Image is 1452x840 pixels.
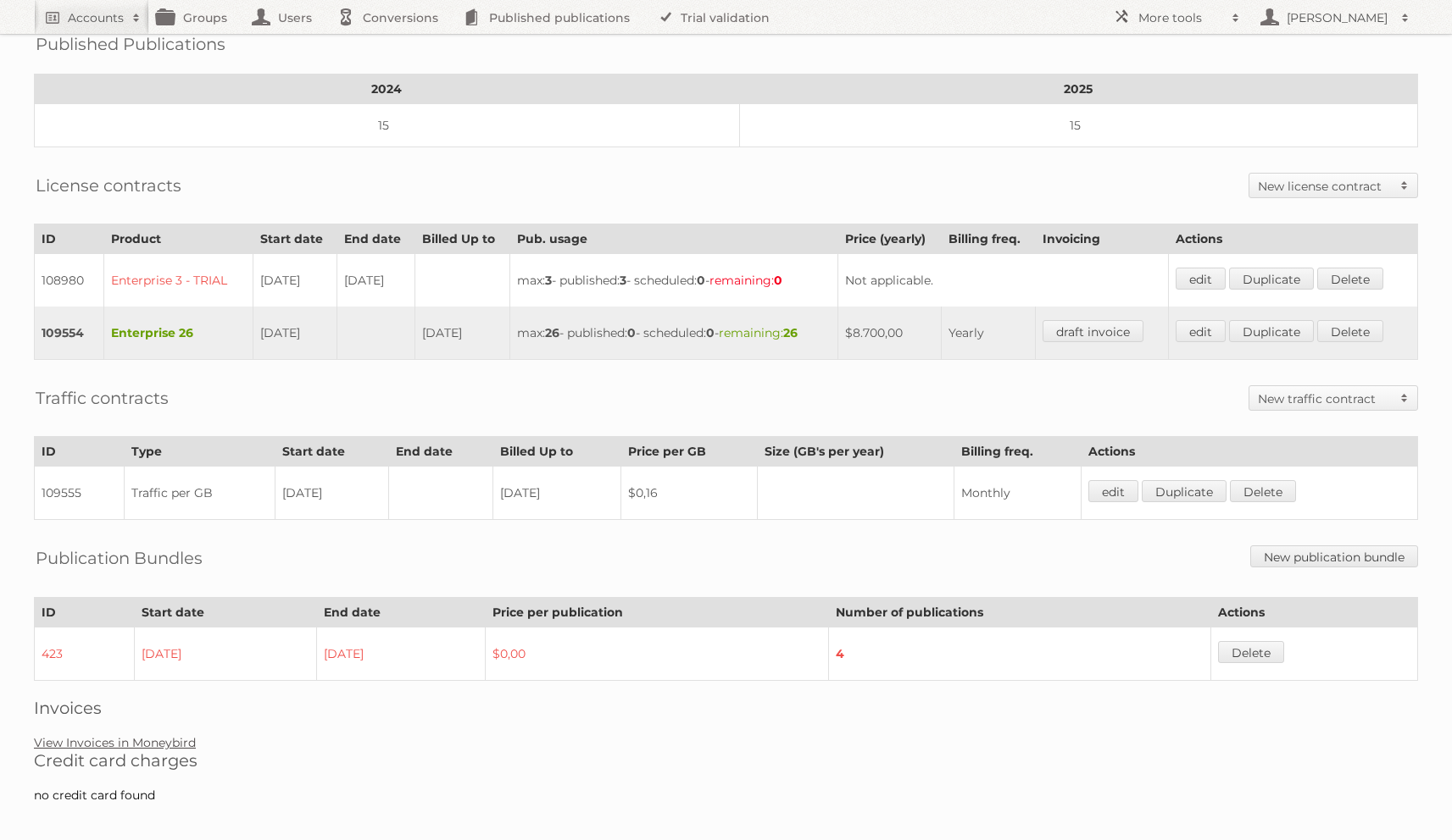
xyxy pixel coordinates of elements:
[35,307,104,360] td: 109554
[1229,268,1314,290] a: Duplicate
[414,307,509,360] td: [DATE]
[697,273,705,288] strong: 0
[337,224,414,254] th: End date
[253,224,337,254] th: Start date
[34,750,1418,771] h2: Credit card charges
[1392,174,1417,197] span: Toggle
[135,598,317,627] th: Start date
[1142,480,1227,502] a: Duplicate
[838,254,1169,307] td: Not applicable.
[627,325,636,340] strong: 0
[1168,224,1417,254] th: Actions
[1317,268,1383,290] a: Delete
[757,437,954,467] th: Size (GB's per year)
[954,437,1082,467] th: Billing freq.
[103,224,253,254] th: Product
[620,273,626,288] strong: 3
[68,9,124,26] h2: Accounts
[509,307,838,360] td: max: - published: - scheduled: -
[783,325,798,340] strong: 26
[545,273,552,288] strong: 3
[36,31,225,57] h2: Published Publications
[493,467,621,520] td: [DATE]
[836,646,844,661] strong: 4
[253,307,337,360] td: [DATE]
[1392,386,1417,410] span: Toggle
[1218,641,1284,663] a: Delete
[103,254,253,307] td: Enterprise 3 - TRIAL
[253,254,337,307] td: [DATE]
[34,735,196,750] a: View Invoices in Moneybird
[275,467,388,520] td: [DATE]
[739,75,1417,104] th: 2025
[509,254,838,307] td: max: - published: - scheduled: -
[942,224,1036,254] th: Billing freq.
[706,325,715,340] strong: 0
[486,627,828,681] td: $0,00
[1088,480,1138,502] a: edit
[486,598,828,627] th: Price per publication
[545,325,559,340] strong: 26
[1249,174,1417,197] a: New license contract
[1250,545,1418,567] a: New publication bundle
[838,307,942,360] td: $8.700,00
[1176,320,1226,342] a: edit
[1258,390,1392,407] h2: New traffic contract
[1249,386,1417,410] a: New traffic contract
[35,104,740,147] td: 15
[719,325,798,340] span: remaining:
[1258,178,1392,195] h2: New license contract
[35,598,135,627] th: ID
[34,698,1418,718] h2: Invoices
[1317,320,1383,342] a: Delete
[35,627,135,681] td: 423
[36,385,169,411] h2: Traffic contracts
[1282,9,1393,26] h2: [PERSON_NAME]
[621,467,757,520] td: $0,16
[828,598,1211,627] th: Number of publications
[774,273,782,288] strong: 0
[35,467,125,520] td: 109555
[275,437,388,467] th: Start date
[1229,320,1314,342] a: Duplicate
[509,224,838,254] th: Pub. usage
[1043,320,1143,342] a: draft invoice
[838,224,942,254] th: Price (yearly)
[621,437,757,467] th: Price per GB
[317,627,486,681] td: [DATE]
[35,437,125,467] th: ID
[124,437,275,467] th: Type
[954,467,1082,520] td: Monthly
[337,254,414,307] td: [DATE]
[709,273,782,288] span: remaining:
[942,307,1036,360] td: Yearly
[124,467,275,520] td: Traffic per GB
[35,75,740,104] th: 2024
[1211,598,1418,627] th: Actions
[35,254,104,307] td: 108980
[35,224,104,254] th: ID
[317,598,486,627] th: End date
[1081,437,1417,467] th: Actions
[36,545,203,571] h2: Publication Bundles
[388,437,493,467] th: End date
[1036,224,1169,254] th: Invoicing
[1230,480,1296,502] a: Delete
[103,307,253,360] td: Enterprise 26
[493,437,621,467] th: Billed Up to
[36,173,181,198] h2: License contracts
[1138,9,1223,26] h2: More tools
[1176,268,1226,290] a: edit
[135,627,317,681] td: [DATE]
[414,224,509,254] th: Billed Up to
[739,104,1417,147] td: 15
